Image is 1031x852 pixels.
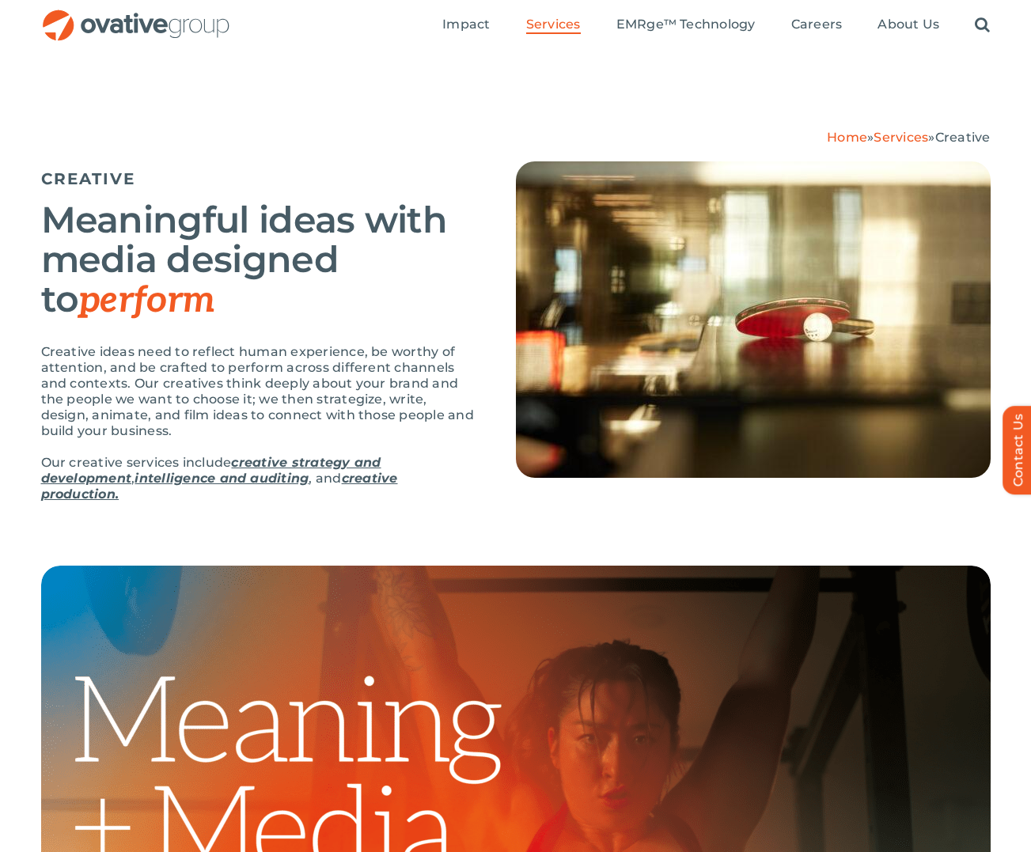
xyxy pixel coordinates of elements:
span: Creative [935,130,991,145]
a: creative production. [41,471,398,502]
span: » » [827,130,990,145]
a: creative strategy and development [41,455,381,486]
span: Services [526,17,581,32]
a: Search [975,17,990,34]
a: intelligence and auditing [135,471,309,486]
a: EMRge™ Technology [616,17,756,34]
h5: CREATIVE [41,169,476,188]
p: Our creative services include , , and [41,455,476,502]
a: Impact [442,17,490,34]
h2: Meaningful ideas with media designed to [41,200,476,320]
a: Home [827,130,867,145]
a: Careers [791,17,843,34]
p: Creative ideas need to reflect human experience, be worthy of attention, and be crafted to perfor... [41,344,476,439]
span: Careers [791,17,843,32]
a: Services [526,17,581,34]
a: Services [874,130,928,145]
a: About Us [877,17,939,34]
em: perform [78,278,214,323]
span: EMRge™ Technology [616,17,756,32]
img: Creative – Hero [516,161,991,478]
span: About Us [877,17,939,32]
a: OG_Full_horizontal_RGB [41,8,231,23]
span: Impact [442,17,490,32]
